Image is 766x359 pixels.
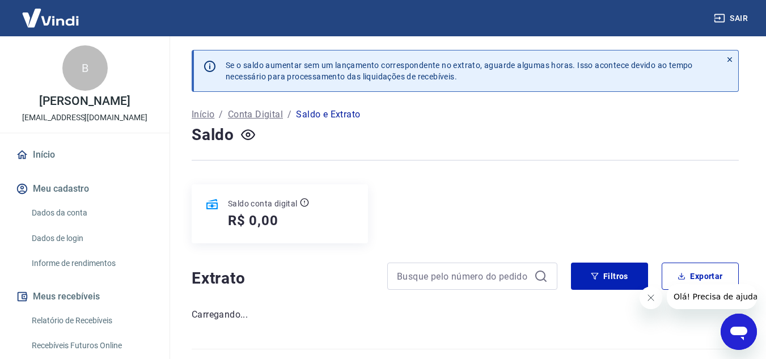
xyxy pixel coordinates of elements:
[192,308,739,322] p: Carregando...
[192,267,374,290] h4: Extrato
[571,263,648,290] button: Filtros
[22,112,147,124] p: [EMAIL_ADDRESS][DOMAIN_NAME]
[39,95,130,107] p: [PERSON_NAME]
[14,142,156,167] a: Início
[287,108,291,121] p: /
[219,108,223,121] p: /
[27,252,156,275] a: Informe de rendimentos
[712,8,752,29] button: Sair
[228,212,278,230] h5: R$ 0,00
[640,286,662,309] iframe: Fechar mensagem
[662,263,739,290] button: Exportar
[667,284,757,309] iframe: Mensagem da empresa
[27,309,156,332] a: Relatório de Recebíveis
[192,124,234,146] h4: Saldo
[226,60,693,82] p: Se o saldo aumentar sem um lançamento correspondente no extrato, aguarde algumas horas. Isso acon...
[721,314,757,350] iframe: Botão para abrir a janela de mensagens
[7,8,95,17] span: Olá! Precisa de ajuda?
[27,227,156,250] a: Dados de login
[397,268,530,285] input: Busque pelo número do pedido
[14,176,156,201] button: Meu cadastro
[27,201,156,225] a: Dados da conta
[296,108,360,121] p: Saldo e Extrato
[228,108,283,121] a: Conta Digital
[14,1,87,35] img: Vindi
[62,45,108,91] div: B
[27,334,156,357] a: Recebíveis Futuros Online
[192,108,214,121] a: Início
[228,198,298,209] p: Saldo conta digital
[14,284,156,309] button: Meus recebíveis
